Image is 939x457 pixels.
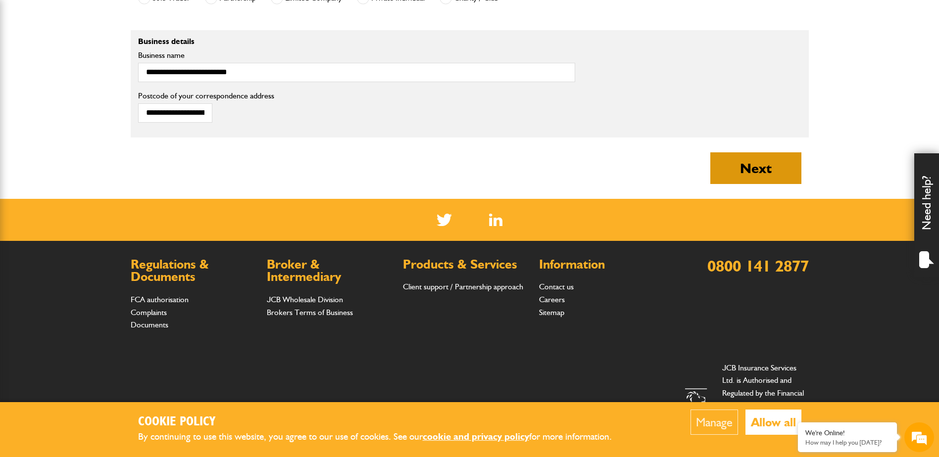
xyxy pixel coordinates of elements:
a: Contact us [539,282,574,291]
a: LinkedIn [489,214,502,226]
a: Complaints [131,308,167,317]
img: d_20077148190_company_1631870298795_20077148190 [17,55,42,69]
div: We're Online! [805,429,890,437]
a: cookie and privacy policy [423,431,529,442]
input: Enter your email address [13,121,181,142]
a: 0800 141 2877 [707,256,809,275]
p: Business details [138,38,575,46]
h2: Broker & Intermediary [267,258,393,283]
button: Manage [691,410,738,435]
label: Business name [138,51,575,59]
h2: Information [539,258,665,271]
a: Documents [131,320,168,329]
em: Start Chat [135,305,180,318]
div: Minimize live chat window [162,5,186,29]
a: Sitemap [539,308,564,317]
h2: Cookie Policy [138,414,628,430]
a: JCB Wholesale Division [267,295,343,304]
button: Allow all [745,410,801,435]
img: Twitter [437,214,452,226]
a: Brokers Terms of Business [267,308,353,317]
div: Chat with us now [51,55,166,68]
h2: Regulations & Documents [131,258,257,283]
p: How may I help you today? [805,439,890,446]
input: Enter your phone number [13,150,181,172]
p: JCB Insurance Services Ltd. is Authorised and Regulated by the Financial Conduct Authority and is... [722,362,809,450]
a: Careers [539,295,565,304]
a: Client support / Partnership approach [403,282,523,291]
p: By continuing to use this website, you agree to our use of cookies. See our for more information. [138,429,628,445]
a: FCA authorisation [131,295,189,304]
h2: Products & Services [403,258,529,271]
input: Enter your last name [13,91,181,113]
button: Next [710,152,801,184]
textarea: Type your message and hit 'Enter' [13,179,181,296]
label: Postcode of your correspondence address [138,92,289,100]
img: Linked In [489,214,502,226]
div: Need help? [914,153,939,277]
